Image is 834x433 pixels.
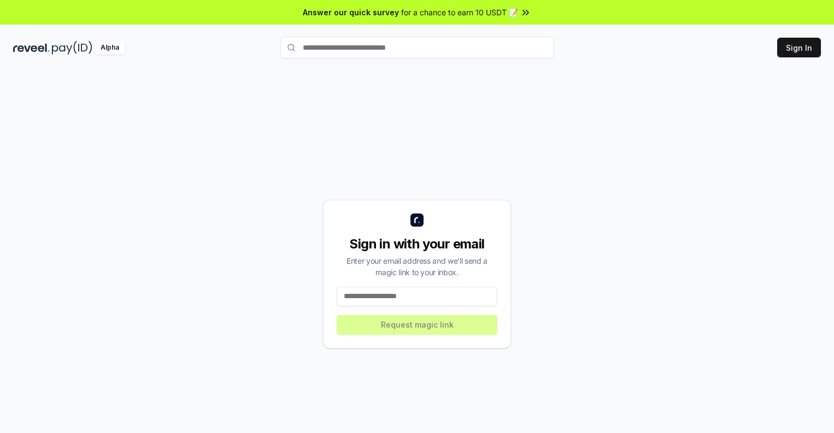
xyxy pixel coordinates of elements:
[95,41,125,55] div: Alpha
[410,213,424,227] img: logo_small
[303,7,399,18] span: Answer our quick survey
[777,38,821,57] button: Sign In
[13,41,50,55] img: reveel_dark
[337,235,497,253] div: Sign in with your email
[337,255,497,278] div: Enter your email address and we’ll send a magic link to your inbox.
[401,7,518,18] span: for a chance to earn 10 USDT 📝
[52,41,92,55] img: pay_id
